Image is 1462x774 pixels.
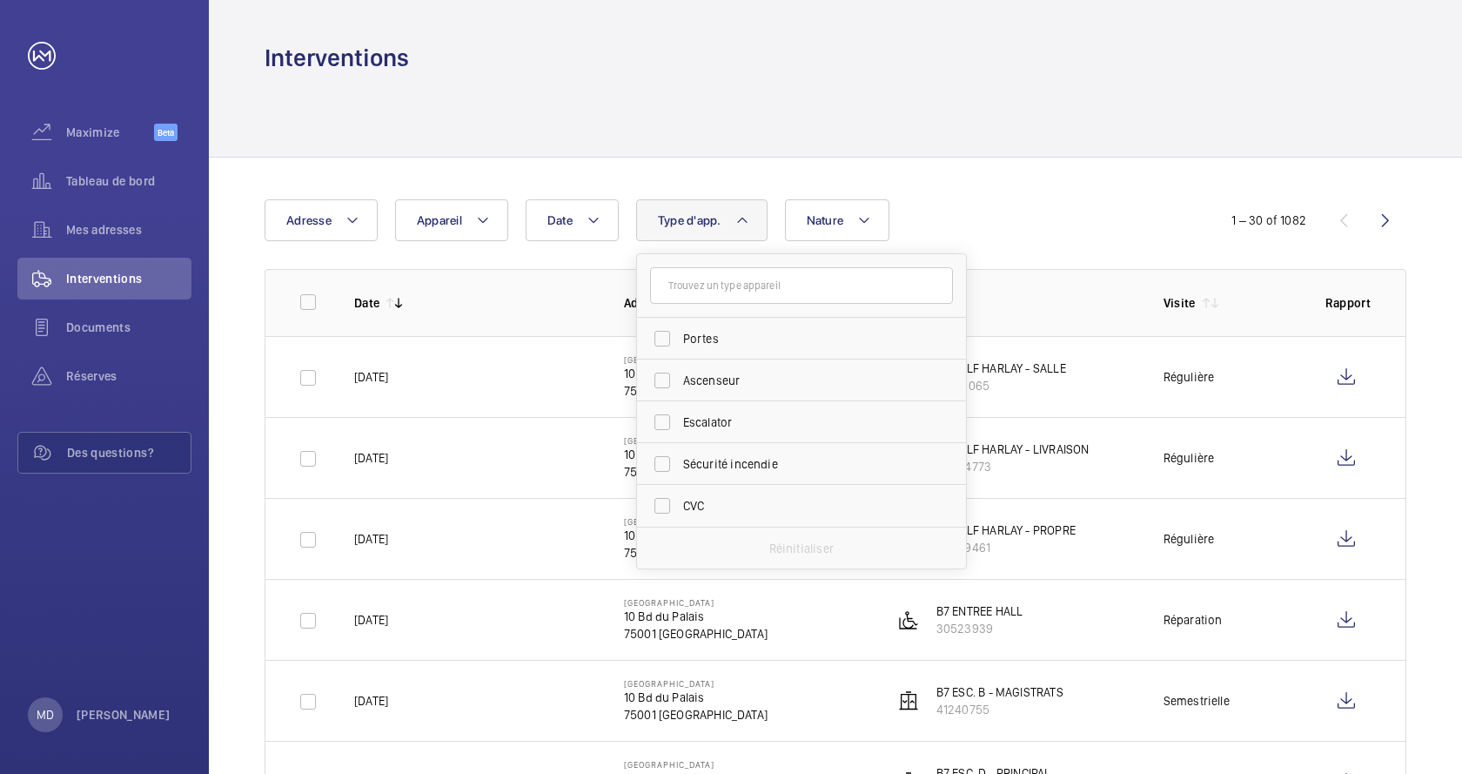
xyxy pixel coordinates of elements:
p: Visite [1164,294,1196,312]
p: 75001 [GEOGRAPHIC_DATA] [624,706,768,724]
span: Appareil [417,213,462,227]
span: Réserves [66,367,191,385]
img: elevator.svg [898,690,919,711]
p: MD [37,706,54,724]
div: Régulière [1164,368,1215,386]
span: CVC [683,497,922,515]
span: Portes [683,330,922,347]
span: Type d'app. [658,213,721,227]
input: Trouvez un type appareil [650,267,953,304]
span: Nature [807,213,844,227]
p: 10 Bd du Palais [624,608,768,625]
p: 96924773 [936,458,1090,475]
span: Tableau de bord [66,172,191,190]
p: [PERSON_NAME] [77,706,171,724]
span: Interventions [66,270,191,287]
span: Maximize [66,124,154,141]
p: Appareil [894,294,1136,312]
p: Rapport [1325,294,1371,312]
button: Nature [785,199,890,241]
span: Date [547,213,573,227]
p: 33209461 [936,539,1076,556]
p: [DATE] [354,368,388,386]
p: [GEOGRAPHIC_DATA] [624,759,768,770]
div: Régulière [1164,449,1215,467]
button: Adresse [265,199,378,241]
p: B7 ENTREE HALL [936,602,1023,620]
img: platform_lift.svg [898,609,919,630]
span: Des questions? [67,444,191,461]
button: Type d'app. [636,199,768,241]
p: [GEOGRAPHIC_DATA] [624,354,768,365]
span: Sécurité incendie [683,455,922,473]
p: [GEOGRAPHIC_DATA] [624,435,768,446]
p: 75001 [GEOGRAPHIC_DATA] [624,544,768,562]
p: 10 Bd du Palais [624,689,768,706]
p: 10 Bd du Palais [624,527,768,544]
p: [DATE] [354,692,388,710]
span: Beta [154,124,178,141]
span: Ascenseur [683,372,922,389]
h1: Interventions [265,42,409,74]
p: B4 SELF HARLAY - LIVRAISON [936,441,1090,458]
p: [DATE] [354,449,388,467]
div: Semestrielle [1164,692,1230,710]
span: Adresse [286,213,332,227]
p: [GEOGRAPHIC_DATA] [624,597,768,608]
p: [DATE] [354,530,388,548]
div: 1 – 30 of 1082 [1231,212,1306,229]
p: Réinitialiser [769,540,834,557]
div: Réparation [1164,611,1223,629]
p: B4 SELF HARLAY - SALLE [936,360,1066,377]
p: [GEOGRAPHIC_DATA] [624,516,768,527]
span: Mes adresses [66,221,191,239]
button: Date [526,199,619,241]
p: [DATE] [354,611,388,629]
p: 41240755 [936,701,1063,718]
button: Appareil [395,199,508,241]
div: Régulière [1164,530,1215,548]
p: 30523939 [936,620,1023,637]
p: 75001 [GEOGRAPHIC_DATA] [624,625,768,643]
p: 75001 [GEOGRAPHIC_DATA] [624,382,768,400]
p: B4 SELF HARLAY - PROPRE [936,522,1076,539]
p: 10 Bd du Palais [624,446,768,463]
span: Documents [66,319,191,336]
p: Date [354,294,379,312]
p: Adresse [624,294,866,312]
p: B7 ESC. B - MAGISTRATS [936,683,1063,701]
p: [GEOGRAPHIC_DATA] [624,678,768,689]
p: 10 Bd du Palais [624,365,768,382]
p: 75001 [GEOGRAPHIC_DATA] [624,463,768,481]
span: Escalator [683,414,922,431]
p: 97091065 [936,377,1066,394]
